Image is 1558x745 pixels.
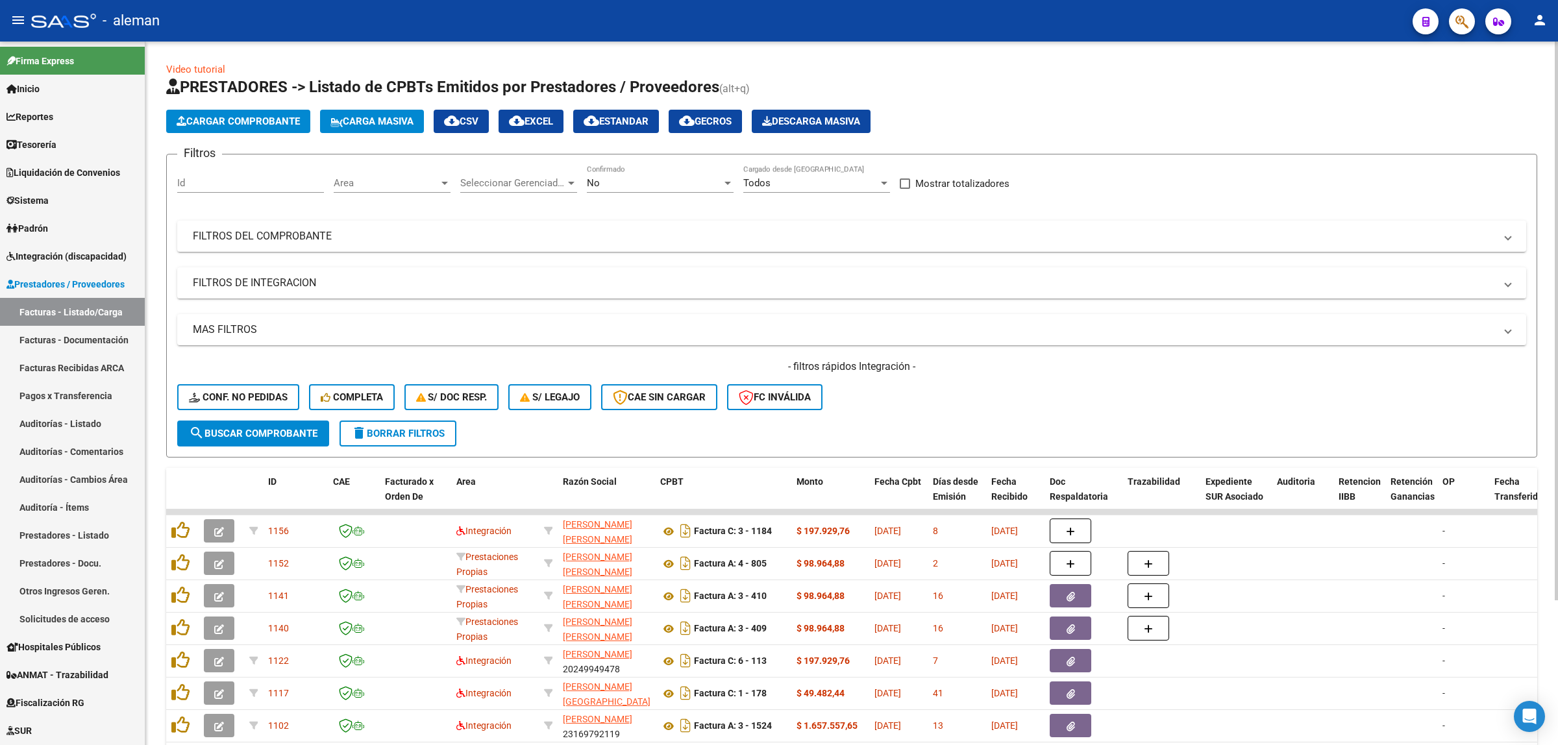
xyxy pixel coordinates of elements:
[563,617,632,642] span: [PERSON_NAME] [PERSON_NAME]
[739,391,811,403] span: FC Inválida
[933,476,978,502] span: Días desde Emisión
[743,177,771,189] span: Todos
[499,110,563,133] button: EXCEL
[189,425,204,441] mat-icon: search
[874,558,901,568] span: [DATE]
[563,714,632,724] span: [PERSON_NAME]
[1494,476,1543,502] span: Fecha Transferido
[874,526,901,536] span: [DATE]
[677,585,694,606] i: Descargar documento
[6,54,74,68] span: Firma Express
[268,655,289,666] span: 1122
[1532,12,1548,28] mat-icon: person
[263,468,328,525] datatable-header-cell: ID
[1442,558,1445,568] span: -
[268,591,289,601] span: 1141
[874,476,921,487] span: Fecha Cpbt
[797,623,845,633] strong: $ 98.964,88
[679,113,695,128] mat-icon: cloud_download
[727,384,822,410] button: FC Inválida
[563,476,617,487] span: Razón Social
[986,468,1045,525] datatable-header-cell: Fecha Recibido
[6,82,40,96] span: Inicio
[694,591,767,602] strong: Factura A: 3 - 410
[991,476,1028,502] span: Fecha Recibido
[797,655,850,666] strong: $ 197.929,76
[874,623,901,633] span: [DATE]
[933,655,938,666] span: 7
[797,558,845,568] strong: $ 98.964,88
[268,623,289,633] span: 1140
[613,391,706,403] span: CAE SIN CARGAR
[6,138,56,152] span: Tesorería
[177,314,1526,345] mat-expansion-panel-header: MAS FILTROS
[933,688,943,698] span: 41
[601,384,717,410] button: CAE SIN CARGAR
[563,615,650,642] div: 27344474732
[874,655,901,666] span: [DATE]
[797,688,845,698] strong: $ 49.482,44
[268,688,289,698] span: 1117
[1514,701,1545,732] div: Open Intercom Messenger
[874,688,901,698] span: [DATE]
[791,468,869,525] datatable-header-cell: Monto
[456,655,512,666] span: Integración
[694,624,767,634] strong: Factura A: 3 - 409
[1050,476,1108,502] span: Doc Respaldatoria
[991,591,1018,601] span: [DATE]
[6,724,32,738] span: SUR
[6,110,53,124] span: Reportes
[340,421,456,446] button: Borrar Filtros
[456,617,518,642] span: Prestaciones Propias
[563,582,650,609] div: 27344474732
[434,110,489,133] button: CSV
[1391,476,1435,502] span: Retención Ganancias
[456,584,518,609] span: Prestaciones Propias
[268,558,289,568] span: 1152
[177,144,222,162] h3: Filtros
[563,681,650,707] span: [PERSON_NAME][GEOGRAPHIC_DATA]
[991,655,1018,666] span: [DATE]
[330,116,414,127] span: Carga Masiva
[268,526,289,536] span: 1156
[563,552,632,577] span: [PERSON_NAME] [PERSON_NAME]
[677,650,694,671] i: Descargar documento
[1045,468,1122,525] datatable-header-cell: Doc Respaldatoria
[1442,688,1445,698] span: -
[563,649,632,659] span: [PERSON_NAME]
[933,526,938,536] span: 8
[677,683,694,703] i: Descargar documento
[177,360,1526,374] h4: - filtros rápidos Integración -
[444,113,460,128] mat-icon: cloud_download
[1333,468,1385,525] datatable-header-cell: Retencion IIBB
[385,476,434,502] span: Facturado x Orden De
[797,526,850,536] strong: $ 197.929,76
[869,468,928,525] datatable-header-cell: Fecha Cpbt
[991,688,1018,698] span: [DATE]
[6,165,120,180] span: Liquidación de Convenios
[1442,720,1445,731] span: -
[456,476,476,487] span: Area
[719,82,750,95] span: (alt+q)
[797,591,845,601] strong: $ 98.964,88
[573,110,659,133] button: Estandar
[328,468,380,525] datatable-header-cell: CAE
[177,267,1526,299] mat-expansion-panel-header: FILTROS DE INTEGRACION
[933,591,943,601] span: 16
[655,468,791,525] datatable-header-cell: CPBT
[991,526,1018,536] span: [DATE]
[321,391,383,403] span: Completa
[563,584,632,609] span: [PERSON_NAME] [PERSON_NAME]
[587,177,600,189] span: No
[1122,468,1200,525] datatable-header-cell: Trazabilidad
[1339,476,1381,502] span: Retencion IIBB
[752,110,871,133] app-download-masive: Descarga masiva de comprobantes (adjuntos)
[694,526,772,537] strong: Factura C: 3 - 1184
[268,720,289,731] span: 1102
[660,476,684,487] span: CPBT
[1206,476,1263,502] span: Expediente SUR Asociado
[797,720,858,731] strong: $ 1.657.557,65
[460,177,565,189] span: Seleccionar Gerenciador
[1442,591,1445,601] span: -
[1442,476,1455,487] span: OP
